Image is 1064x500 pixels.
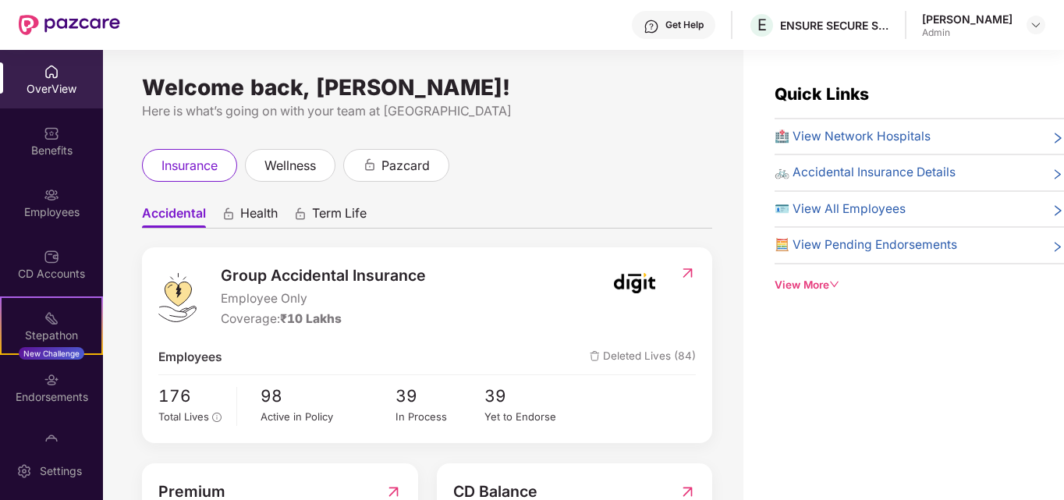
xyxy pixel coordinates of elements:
[644,19,659,34] img: svg+xml;base64,PHN2ZyBpZD0iSGVscC0zMngzMiIgeG1sbnM9Imh0dHA6Ly93d3cudzMub3JnLzIwMDAvc3ZnIiB3aWR0aD...
[484,383,574,409] span: 39
[679,265,696,281] img: RedirectIcon
[44,187,59,203] img: svg+xml;base64,PHN2ZyBpZD0iRW1wbG95ZWVzIiB4bWxucz0iaHR0cDovL3d3dy53My5vcmcvMjAwMC9zdmciIHdpZHRoPS...
[142,101,712,121] div: Here is what’s going on with your team at [GEOGRAPHIC_DATA]
[605,264,664,303] img: insurerIcon
[261,383,395,409] span: 98
[363,158,377,172] div: animation
[142,205,206,228] span: Accidental
[142,81,712,94] div: Welcome back, [PERSON_NAME]!
[158,273,197,322] img: logo
[264,156,316,176] span: wellness
[44,372,59,388] img: svg+xml;base64,PHN2ZyBpZD0iRW5kb3JzZW1lbnRzIiB4bWxucz0iaHR0cDovL3d3dy53My5vcmcvMjAwMC9zdmciIHdpZH...
[240,205,278,228] span: Health
[780,18,889,33] div: ENSURE SECURE SERVICES PRIVATE LIMITED
[158,348,222,367] span: Employees
[293,207,307,221] div: animation
[280,311,342,326] span: ₹10 Lakhs
[44,310,59,326] img: svg+xml;base64,PHN2ZyB4bWxucz0iaHR0cDovL3d3dy53My5vcmcvMjAwMC9zdmciIHdpZHRoPSIyMSIgaGVpZ2h0PSIyMC...
[395,383,485,409] span: 39
[222,207,236,221] div: animation
[158,410,209,423] span: Total Lives
[19,347,84,360] div: New Challenge
[1052,203,1064,218] span: right
[775,277,1064,293] div: View More
[44,126,59,141] img: svg+xml;base64,PHN2ZyBpZD0iQmVuZWZpdHMiIHhtbG5zPSJodHRwOi8vd3d3LnczLm9yZy8yMDAwL3N2ZyIgd2lkdGg9Ij...
[665,19,704,31] div: Get Help
[775,84,869,104] span: Quick Links
[261,409,395,425] div: Active in Policy
[775,236,957,254] span: 🧮 View Pending Endorsements
[775,127,931,146] span: 🏥 View Network Hospitals
[922,12,1013,27] div: [PERSON_NAME]
[590,351,600,361] img: deleteIcon
[1052,166,1064,182] span: right
[16,463,32,479] img: svg+xml;base64,PHN2ZyBpZD0iU2V0dGluZy0yMHgyMCIgeG1sbnM9Imh0dHA6Ly93d3cudzMub3JnLzIwMDAvc3ZnIiB3aW...
[1052,239,1064,254] span: right
[590,348,696,367] span: Deleted Lives (84)
[44,249,59,264] img: svg+xml;base64,PHN2ZyBpZD0iQ0RfQWNjb3VudHMiIGRhdGEtbmFtZT0iQ0QgQWNjb3VudHMiIHhtbG5zPSJodHRwOi8vd3...
[829,279,840,290] span: down
[2,328,101,343] div: Stepathon
[381,156,430,176] span: pazcard
[44,434,59,449] img: svg+xml;base64,PHN2ZyBpZD0iTXlfT3JkZXJzIiBkYXRhLW5hbWU9Ik15IE9yZGVycyIgeG1sbnM9Imh0dHA6Ly93d3cudz...
[484,409,574,425] div: Yet to Endorse
[221,310,426,328] div: Coverage:
[158,383,225,409] span: 176
[312,205,367,228] span: Term Life
[19,15,120,35] img: New Pazcare Logo
[161,156,218,176] span: insurance
[212,413,222,422] span: info-circle
[395,409,485,425] div: In Process
[1052,130,1064,146] span: right
[775,200,906,218] span: 🪪 View All Employees
[35,463,87,479] div: Settings
[221,289,426,308] span: Employee Only
[757,16,767,34] span: E
[922,27,1013,39] div: Admin
[1030,19,1042,31] img: svg+xml;base64,PHN2ZyBpZD0iRHJvcGRvd24tMzJ4MzIiIHhtbG5zPSJodHRwOi8vd3d3LnczLm9yZy8yMDAwL3N2ZyIgd2...
[775,163,956,182] span: 🚲 Accidental Insurance Details
[44,64,59,80] img: svg+xml;base64,PHN2ZyBpZD0iSG9tZSIgeG1sbnM9Imh0dHA6Ly93d3cudzMub3JnLzIwMDAvc3ZnIiB3aWR0aD0iMjAiIG...
[221,264,426,288] span: Group Accidental Insurance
